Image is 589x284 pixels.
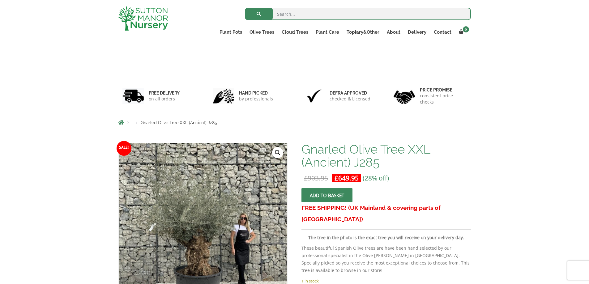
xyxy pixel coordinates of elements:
p: on all orders [149,96,180,102]
a: View full-screen image gallery [272,147,283,158]
span: Gnarled Olive Tree XXL (Ancient) J285 [141,120,217,125]
h6: Price promise [420,87,467,93]
bdi: 903.95 [304,174,328,182]
h3: FREE SHIPPING! (UK Mainland & covering parts of [GEOGRAPHIC_DATA]) [301,202,471,225]
img: 2.jpg [213,88,234,104]
p: These beautiful Spanish Olive trees are have been hand selected by our professional specialist in... [301,244,471,274]
img: logo [118,6,168,31]
button: Add to basket [301,188,352,202]
a: Contact [430,28,455,36]
p: checked & Licensed [330,96,370,102]
span: 0 [463,26,469,32]
p: by professionals [239,96,273,102]
input: Search... [245,8,471,20]
span: Sale! [117,141,131,156]
nav: Breadcrumbs [118,120,471,125]
h1: Gnarled Olive Tree XXL (Ancient) J285 [301,143,471,169]
h6: FREE DELIVERY [149,90,180,96]
a: Delivery [404,28,430,36]
p: consistent price checks [420,93,467,105]
strong: The tree in the photo is the exact tree you will receive on your delivery day. [308,235,464,240]
h6: hand picked [239,90,273,96]
a: Plant Pots [216,28,246,36]
a: Olive Trees [246,28,278,36]
img: 1.jpg [122,88,144,104]
h6: Defra approved [330,90,370,96]
span: £ [335,174,338,182]
a: 0 [455,28,471,36]
a: Plant Care [312,28,343,36]
a: Topiary&Other [343,28,383,36]
a: About [383,28,404,36]
span: £ [304,174,308,182]
img: 4.jpg [394,87,415,105]
img: 3.jpg [303,88,325,104]
bdi: 649.95 [335,174,359,182]
span: (28% off) [363,174,389,182]
a: Cloud Trees [278,28,312,36]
